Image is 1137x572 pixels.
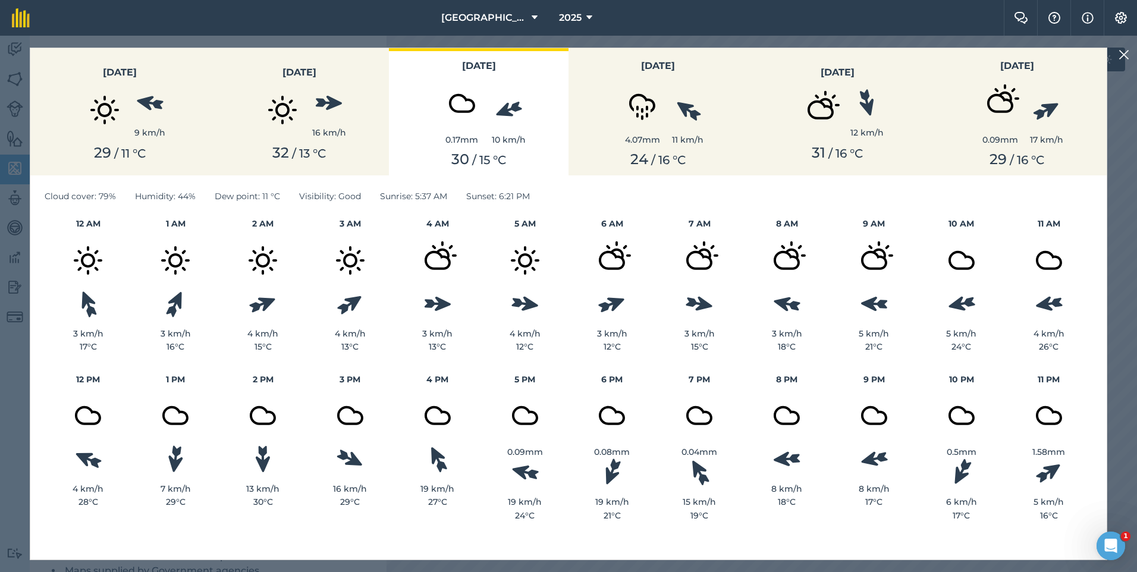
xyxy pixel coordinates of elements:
[321,231,380,290] img: svg+xml;base64,PD94bWwgdmVyc2lvbj0iMS4wIiBlbmNvZGluZz0idXRmLTgiPz4KPCEtLSBHZW5lcmF0b3I6IEFkb2JlIE...
[135,93,165,114] img: svg%3e
[432,133,492,146] div: 0.17 mm
[481,445,568,458] div: 0.09 mm
[830,495,918,508] div: 17 ° C
[1114,12,1128,24] img: A cog icon
[1005,217,1092,230] h4: 11 AM
[568,495,656,508] div: 19 km/h
[947,293,976,314] img: svg%3e
[670,386,729,445] img: svg+xml;base64,PD94bWwgdmVyc2lvbj0iMS4wIiBlbmNvZGluZz0idXRmLTgiPz4KPCEtLSBHZW5lcmF0b3I6IEFkb2JlIE...
[306,327,394,340] div: 4 km/h
[132,327,219,340] div: 3 km/h
[599,457,624,488] img: svg%3e
[568,48,748,175] button: [DATE]4.07mm11 km/h24 / 16 °C
[299,146,310,161] span: 13
[495,231,555,290] img: svg+xml;base64,PD94bWwgdmVyc2lvbj0iMS4wIiBlbmNvZGluZz0idXRmLTgiPz4KPCEtLSBHZW5lcmF0b3I6IEFkb2JlIE...
[12,8,30,27] img: fieldmargin Logo
[396,58,561,74] h3: [DATE]
[306,373,394,386] h4: 3 PM
[860,296,888,312] img: svg%3e
[146,386,205,445] img: svg+xml;base64,PD94bWwgdmVyc2lvbj0iMS4wIiBlbmNvZGluZz0idXRmLTgiPz4KPCEtLSBHZW5lcmF0b3I6IEFkb2JlIE...
[219,373,307,386] h4: 2 PM
[568,340,656,353] div: 12 ° C
[755,65,921,80] h3: [DATE]
[656,495,743,508] div: 15 km/h
[1082,11,1094,25] img: svg+xml;base64,PHN2ZyB4bWxucz0iaHR0cDovL3d3dy53My5vcmcvMjAwMC9zdmciIHdpZHRoPSIxNyIgaGVpZ2h0PSIxNy...
[45,340,132,353] div: 17 ° C
[215,190,280,203] span: Dew point : 11 ° C
[772,450,801,467] img: svg%3e
[37,144,203,162] div: / ° C
[1005,340,1092,353] div: 26 ° C
[1005,327,1092,340] div: 4 km/h
[757,231,816,290] img: svg+xml;base64,PD94bWwgdmVyc2lvbj0iMS4wIiBlbmNvZGluZz0idXRmLTgiPz4KPCEtLSBHZW5lcmF0b3I6IEFkb2JlIE...
[451,150,469,168] span: 30
[306,495,394,508] div: 29 ° C
[1017,153,1028,167] span: 16
[830,373,918,386] h4: 9 PM
[850,126,884,139] div: 12 km/h
[312,126,346,139] div: 16 km/h
[493,98,524,122] img: svg%3e
[306,217,394,230] h4: 3 AM
[748,48,928,175] button: [DATE]12 km/h31 / 16 °C
[306,340,394,353] div: 13 ° C
[45,217,132,230] h4: 12 AM
[656,509,743,522] div: 19 ° C
[132,373,219,386] h4: 1 PM
[396,151,561,168] div: / ° C
[315,95,343,112] img: svg%3e
[686,457,713,488] img: svg%3e
[233,386,293,445] img: svg+xml;base64,PD94bWwgdmVyc2lvbj0iMS4wIiBlbmNvZGluZz0idXRmLTgiPz4KPCEtLSBHZW5lcmF0b3I6IEFkb2JlIE...
[970,133,1030,146] div: 0.09 mm
[743,340,831,353] div: 18 ° C
[219,327,307,340] div: 4 km/h
[58,231,118,290] img: svg+xml;base64,PD94bWwgdmVyc2lvbj0iMS4wIiBlbmNvZGluZz0idXRmLTgiPz4KPCEtLSBHZW5lcmF0b3I6IEFkb2JlIE...
[132,340,219,353] div: 16 ° C
[335,446,366,472] img: svg%3e
[568,445,656,458] div: 0.08 mm
[45,482,132,495] div: 4 km/h
[1014,12,1028,24] img: Two speech bubbles overlapping with the left bubble in the forefront
[934,151,1100,168] div: / ° C
[432,74,492,133] img: svg+xml;base64,PD94bWwgdmVyc2lvbj0iMS4wIiBlbmNvZGluZz0idXRmLTgiPz4KPCEtLSBHZW5lcmF0b3I6IEFkb2JlIE...
[568,327,656,340] div: 3 km/h
[94,144,111,161] span: 29
[656,327,743,340] div: 3 km/h
[656,445,743,458] div: 0.04 mm
[394,340,481,353] div: 13 ° C
[121,146,130,161] span: 11
[510,294,539,313] img: svg%3e
[918,445,1005,458] div: 0.5 mm
[836,146,847,161] span: 16
[596,291,627,316] img: svg%3e
[990,150,1007,168] span: 29
[233,231,293,290] img: svg+xml;base64,PD94bWwgdmVyc2lvbj0iMS4wIiBlbmNvZGluZz0idXRmLTgiPz4KPCEtLSBHZW5lcmF0b3I6IEFkb2JlIE...
[791,80,850,140] img: svg+xml;base64,PD94bWwgdmVyc2lvbj0iMS4wIiBlbmNvZGluZz0idXRmLTgiPz4KPCEtLSBHZW5lcmF0b3I6IEFkb2JlIE...
[656,373,743,386] h4: 7 PM
[37,65,203,80] h3: [DATE]
[492,133,526,146] div: 10 km/h
[510,461,540,483] img: svg%3e
[217,65,382,80] h3: [DATE]
[1033,458,1064,486] img: svg%3e
[423,296,451,312] img: svg%3e
[408,386,467,445] img: svg+xml;base64,PD94bWwgdmVyc2lvbj0iMS4wIiBlbmNvZGluZz0idXRmLTgiPz4KPCEtLSBHZW5lcmF0b3I6IEFkb2JlIE...
[481,327,568,340] div: 4 km/h
[75,80,134,140] img: svg+xml;base64,PD94bWwgdmVyc2lvbj0iMS4wIiBlbmNvZGluZz0idXRmLTgiPz4KPCEtLSBHZW5lcmF0b3I6IEFkb2JlIE...
[918,509,1005,522] div: 17 ° C
[812,144,825,161] span: 31
[1005,495,1092,508] div: 5 km/h
[45,327,132,340] div: 3 km/h
[1047,12,1061,24] img: A question mark icon
[582,231,642,290] img: svg+xml;base64,PD94bWwgdmVyc2lvbj0iMS4wIiBlbmNvZGluZz0idXRmLTgiPz4KPCEtLSBHZW5lcmF0b3I6IEFkb2JlIE...
[743,373,831,386] h4: 8 PM
[425,444,451,475] img: svg%3e
[582,386,642,445] img: svg+xml;base64,PD94bWwgdmVyc2lvbj0iMS4wIiBlbmNvZGluZz0idXRmLTgiPz4KPCEtLSBHZW5lcmF0b3I6IEFkb2JlIE...
[576,151,741,168] div: / ° C
[481,217,568,230] h4: 5 AM
[772,293,802,314] img: svg%3e
[856,88,878,118] img: svg%3e
[672,96,703,124] img: svg%3e
[394,373,481,386] h4: 4 PM
[859,448,890,470] img: svg%3e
